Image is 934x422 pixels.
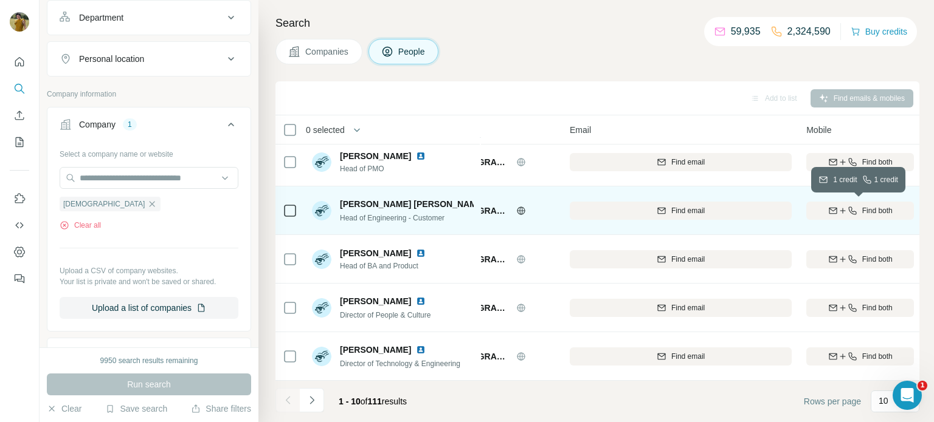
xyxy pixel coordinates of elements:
[79,118,116,131] div: Company
[416,151,426,161] img: LinkedIn logo
[340,344,411,356] span: [PERSON_NAME]
[47,341,251,370] button: Industry
[806,202,914,220] button: Find both
[804,395,861,407] span: Rows per page
[47,403,81,415] button: Clear
[10,104,29,126] button: Enrich CSV
[893,381,922,410] iframe: Intercom live chat
[862,157,893,168] span: Find both
[671,157,705,168] span: Find email
[47,110,251,144] button: Company1
[10,241,29,263] button: Dashboard
[671,302,705,313] span: Find email
[10,188,29,209] button: Use Surfe on LinkedIn
[10,268,29,290] button: Feedback
[47,89,251,100] p: Company information
[312,250,331,269] img: Avatar
[60,276,238,287] p: Your list is private and won't be saved or shared.
[312,347,331,366] img: Avatar
[570,347,792,366] button: Find email
[806,124,831,136] span: Mobile
[862,351,893,362] span: Find both
[851,23,907,40] button: Buy credits
[879,395,888,407] p: 10
[340,260,431,271] span: Head of BA and Product
[305,46,350,58] span: Companies
[100,355,198,366] div: 9950 search results remaining
[105,403,167,415] button: Save search
[312,152,331,172] img: Avatar
[10,131,29,153] button: My lists
[862,302,893,313] span: Find both
[47,3,251,32] button: Department
[361,396,368,406] span: of
[340,311,431,319] span: Director of People & Culture
[368,396,382,406] span: 111
[570,250,792,268] button: Find email
[806,299,914,317] button: Find both
[806,153,914,171] button: Find both
[340,198,485,210] span: [PERSON_NAME] [PERSON_NAME]
[275,15,919,32] h4: Search
[671,205,705,216] span: Find email
[340,296,411,306] span: [PERSON_NAME]
[862,205,893,216] span: Find both
[300,388,324,412] button: Navigate to next page
[918,381,927,390] span: 1
[862,254,893,265] span: Find both
[416,345,426,355] img: LinkedIn logo
[340,359,460,368] span: Director of Technology & Engineering
[339,396,361,406] span: 1 - 10
[806,250,914,268] button: Find both
[570,153,792,171] button: Find email
[416,248,426,258] img: LinkedIn logo
[340,214,445,222] span: Head of Engineering - Customer
[312,298,331,318] img: Avatar
[60,144,238,160] div: Select a company name or website
[63,199,145,209] span: [DEMOGRAPHIC_DATA]
[123,119,137,130] div: 1
[47,44,251,73] button: Personal location
[340,247,411,259] span: [PERSON_NAME]
[570,299,792,317] button: Find email
[339,396,407,406] span: results
[671,254,705,265] span: Find email
[306,124,345,136] span: 0 selected
[671,351,705,362] span: Find email
[79,12,123,24] div: Department
[10,78,29,100] button: Search
[570,202,792,220] button: Find email
[416,296,426,306] img: LinkedIn logo
[79,53,144,65] div: Personal location
[398,46,426,58] span: People
[340,163,431,174] span: Head of PMO
[570,124,591,136] span: Email
[191,403,251,415] button: Share filters
[60,265,238,276] p: Upload a CSV of company websites.
[340,150,411,162] span: [PERSON_NAME]
[312,201,331,220] img: Avatar
[60,297,238,319] button: Upload a list of companies
[731,24,761,39] p: 59,935
[10,12,29,32] img: Avatar
[10,214,29,236] button: Use Surfe API
[806,347,914,366] button: Find both
[60,220,101,231] button: Clear all
[787,24,831,39] p: 2,324,590
[10,51,29,73] button: Quick start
